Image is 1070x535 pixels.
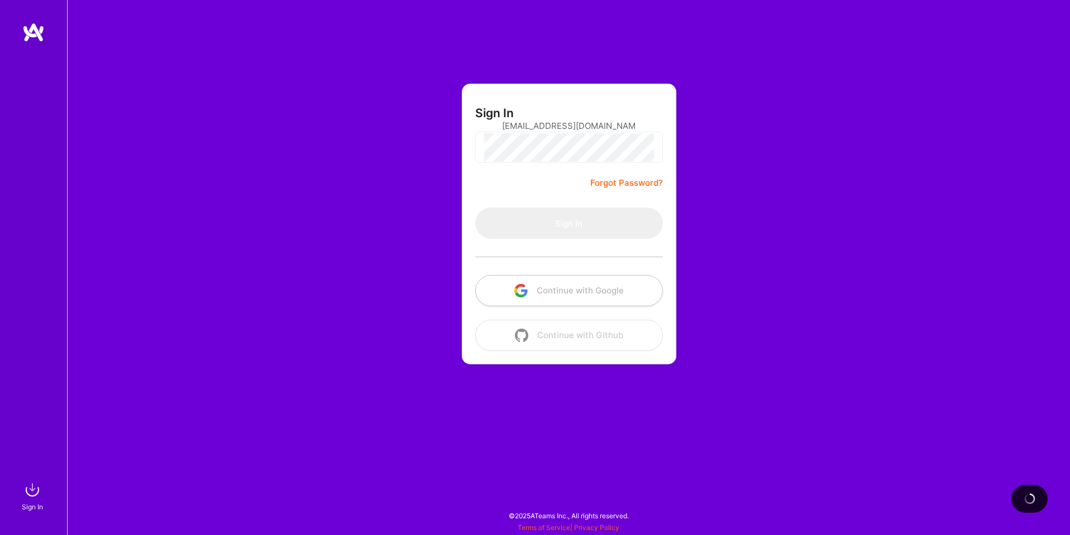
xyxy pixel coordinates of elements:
[574,523,619,532] a: Privacy Policy
[22,22,45,42] img: logo
[518,523,570,532] a: Terms of Service
[67,502,1070,529] div: © 2025 ATeams Inc., All rights reserved.
[475,208,663,239] button: Sign In
[475,106,514,120] h3: Sign In
[23,479,44,513] a: sign inSign In
[515,329,528,342] img: icon
[21,479,44,501] img: sign in
[590,176,663,190] a: Forgot Password?
[475,275,663,306] button: Continue with Google
[1024,493,1036,505] img: loading
[518,523,619,532] span: |
[502,112,636,140] input: Email...
[22,501,43,513] div: Sign In
[514,284,528,297] img: icon
[475,320,663,351] button: Continue with Github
